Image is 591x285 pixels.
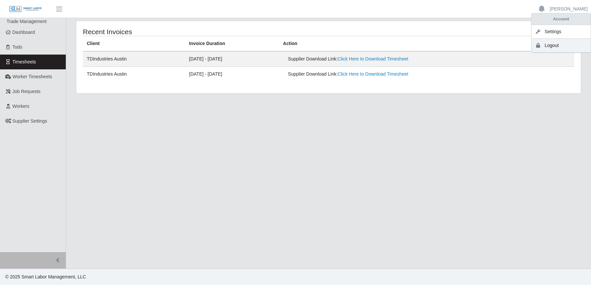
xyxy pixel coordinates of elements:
a: Settings [531,25,591,39]
img: SLM Logo [9,6,42,13]
span: Workers [12,104,30,109]
span: Trade Management [7,19,47,24]
th: Action [279,36,574,52]
a: [PERSON_NAME] [550,6,588,12]
div: Supplier Download Link: [288,71,470,78]
span: Job Requests [12,89,41,94]
span: © 2025 Smart Labor Management, LLC [5,274,86,279]
td: [DATE] - [DATE] [185,51,279,67]
th: Client [83,36,185,52]
td: [DATE] - [DATE] [185,67,279,82]
span: Worker Timesheets [12,74,52,79]
div: Supplier Download Link: [288,56,470,62]
td: TDIndustries Austin [83,67,185,82]
a: Click Here to Download Timesheet [338,56,408,61]
a: Click Here to Download Timesheet [338,71,408,77]
span: Todo [12,44,22,50]
a: Logout [531,39,591,53]
h4: Recent Invoices [83,28,282,36]
strong: Account [553,17,569,21]
span: Supplier Settings [12,118,47,124]
span: Dashboard [12,30,35,35]
span: Timesheets [12,59,36,64]
th: Invoice Duration [185,36,279,52]
td: TDIndustries Austin [83,51,185,67]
